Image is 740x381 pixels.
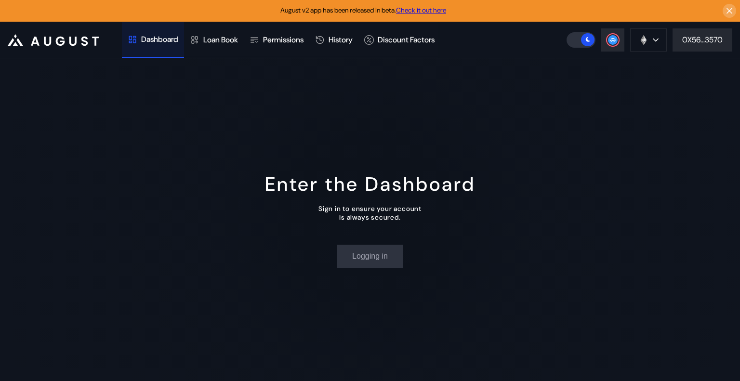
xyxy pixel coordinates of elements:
[396,6,446,14] a: Check it out here
[329,35,353,45] div: History
[309,22,358,58] a: History
[638,35,649,45] img: chain logo
[673,28,732,52] button: 0X56...3570
[122,22,184,58] a: Dashboard
[265,171,476,197] div: Enter the Dashboard
[184,22,244,58] a: Loan Book
[682,35,723,45] div: 0X56...3570
[318,204,422,222] div: Sign in to ensure your account is always secured.
[263,35,304,45] div: Permissions
[358,22,440,58] a: Discount Factors
[244,22,309,58] a: Permissions
[141,34,178,44] div: Dashboard
[203,35,238,45] div: Loan Book
[630,28,667,52] button: chain logo
[378,35,435,45] div: Discount Factors
[280,6,446,14] span: August v2 app has been released in beta.
[337,245,403,268] button: Logging in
